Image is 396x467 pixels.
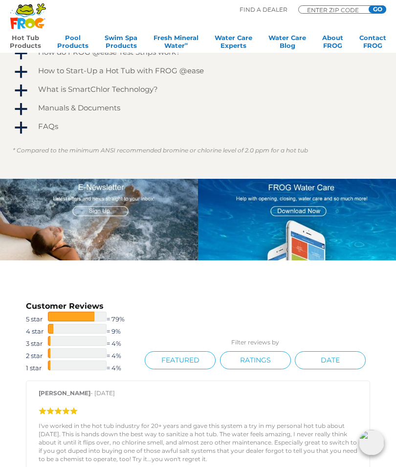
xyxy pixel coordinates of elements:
[26,363,48,373] span: 1 star
[39,389,357,402] p: - [DATE]
[185,41,188,46] sup: ∞
[141,338,370,346] p: Filter reviews by
[38,122,58,130] h4: FAQs
[26,324,141,336] a: 4 star= 9%
[13,120,383,135] a: a FAQs
[220,351,291,369] a: Ratings
[145,351,216,369] a: Featured
[26,326,48,336] span: 4 star
[39,389,90,397] strong: [PERSON_NAME]
[13,83,383,98] a: a What is SmartChlor Technology?
[13,101,383,117] a: a Manuals & Documents
[295,351,366,369] a: Date
[10,34,41,53] a: Hot TubProducts
[198,179,396,261] img: App Graphic
[14,121,28,135] span: a
[306,7,365,12] input: Zip Code Form
[154,34,198,53] a: Fresh MineralWater∞
[215,34,252,53] a: Water CareExperts
[26,301,141,312] h3: Customer Reviews
[13,147,308,154] em: * Compared to the minimum ANSI recommended bromine or chlorine level of 2.0 ppm for a hot tub
[38,66,204,75] h4: How to Start-Up a Hot Tub with FROG @ease
[39,422,357,463] p: I've worked in the hot tub industry for 20+ years and gave this system a try in my personal hot t...
[14,84,28,98] span: a
[13,64,383,80] a: a How to Start-Up a Hot Tub with FROG @ease
[369,5,386,13] input: GO
[57,34,88,53] a: PoolProducts
[26,339,48,348] span: 3 star
[14,65,28,80] span: a
[26,348,141,361] a: 2 star= 4%
[240,5,287,14] p: Find A Dealer
[359,430,384,455] img: openIcon
[26,336,141,348] a: 3 star= 4%
[26,351,48,361] span: 2 star
[38,104,120,112] h4: Manuals & Documents
[105,34,137,53] a: Swim SpaProducts
[322,34,343,53] a: AboutFROG
[359,34,386,53] a: ContactFROG
[268,34,306,53] a: Water CareBlog
[14,102,28,117] span: a
[38,85,158,93] h4: What is SmartChlor Technology?
[26,314,48,324] span: 5 star
[26,312,141,324] a: 5 star= 79%
[26,361,141,373] a: 1 star= 4%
